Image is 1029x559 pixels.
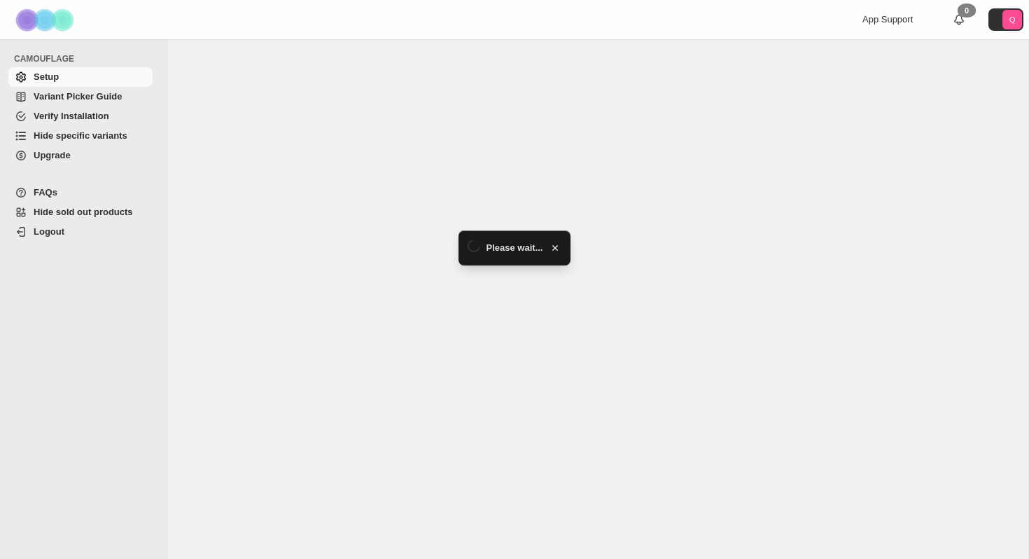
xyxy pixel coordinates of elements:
span: Setup [34,71,59,82]
span: FAQs [34,187,57,198]
span: Upgrade [34,150,71,160]
a: Variant Picker Guide [8,87,153,106]
a: Logout [8,222,153,242]
a: Setup [8,67,153,87]
a: Upgrade [8,146,153,165]
a: Hide specific variants [8,126,153,146]
span: CAMOUFLAGE [14,53,158,64]
span: App Support [862,14,913,25]
span: Logout [34,226,64,237]
button: Avatar with initials Q [988,8,1023,31]
span: Avatar with initials Q [1002,10,1022,29]
a: Hide sold out products [8,202,153,222]
a: FAQs [8,183,153,202]
span: Verify Installation [34,111,109,121]
a: 0 [952,13,966,27]
span: Please wait... [486,241,543,255]
text: Q [1009,15,1016,24]
a: Verify Installation [8,106,153,126]
span: Hide specific variants [34,130,127,141]
img: Camouflage [11,1,81,39]
div: 0 [958,4,976,18]
span: Variant Picker Guide [34,91,122,102]
span: Hide sold out products [34,207,133,217]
